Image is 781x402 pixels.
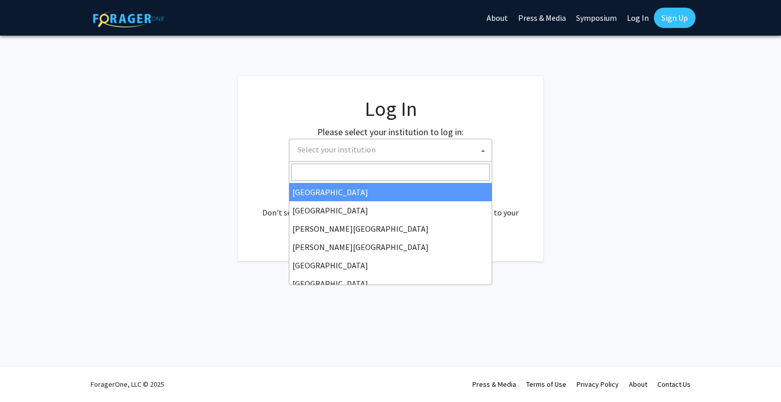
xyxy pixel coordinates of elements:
[258,97,523,121] h1: Log In
[289,238,492,256] li: [PERSON_NAME][GEOGRAPHIC_DATA]
[317,125,464,139] label: Please select your institution to log in:
[258,182,523,231] div: No account? . Don't see your institution? about bringing ForagerOne to your institution.
[654,8,696,28] a: Sign Up
[297,144,376,154] span: Select your institution
[93,10,164,27] img: ForagerOne Logo
[91,366,164,402] div: ForagerOne, LLC © 2025
[289,274,492,293] li: [GEOGRAPHIC_DATA]
[291,164,490,181] input: Search
[289,220,492,238] li: [PERSON_NAME][GEOGRAPHIC_DATA]
[8,356,43,394] iframe: Chat
[289,183,492,201] li: [GEOGRAPHIC_DATA]
[289,139,492,162] span: Select your institution
[289,201,492,220] li: [GEOGRAPHIC_DATA]
[289,256,492,274] li: [GEOGRAPHIC_DATA]
[472,380,516,389] a: Press & Media
[657,380,690,389] a: Contact Us
[629,380,647,389] a: About
[577,380,619,389] a: Privacy Policy
[526,380,566,389] a: Terms of Use
[293,139,492,160] span: Select your institution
